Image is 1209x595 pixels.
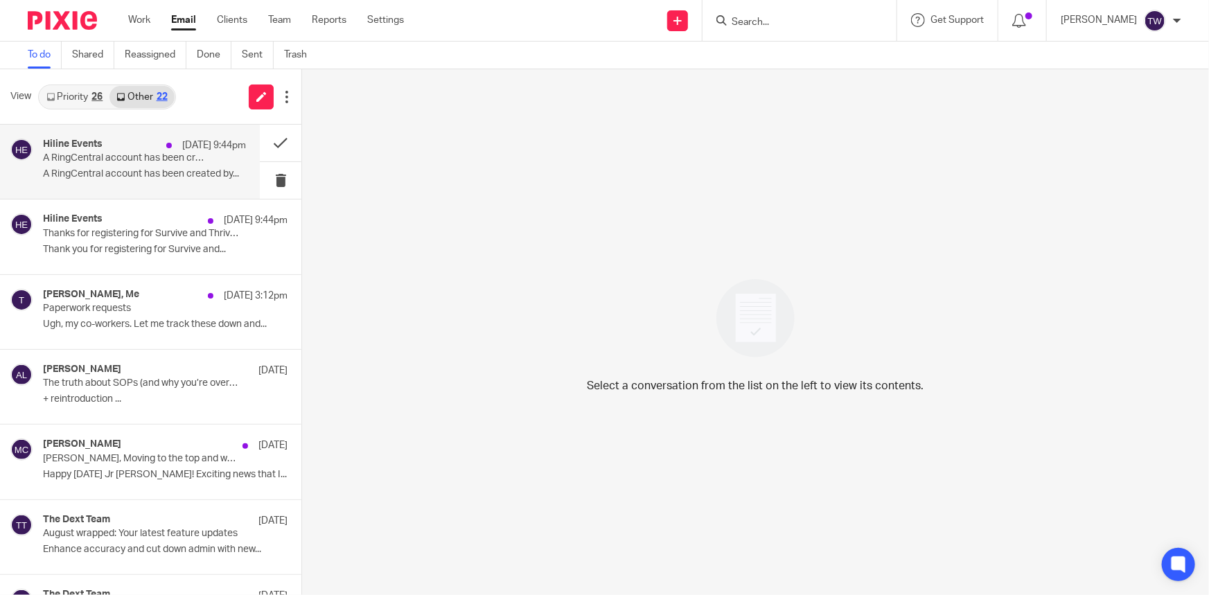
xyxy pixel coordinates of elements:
p: [DATE] 9:44pm [182,139,246,152]
span: Get Support [930,15,984,25]
a: Clients [217,13,247,27]
span: View [10,89,31,104]
p: [PERSON_NAME] [1061,13,1137,27]
a: Email [171,13,196,27]
img: svg%3E [10,514,33,536]
p: A RingCentral account has been created by... [43,168,246,180]
img: svg%3E [10,213,33,236]
img: svg%3E [1144,10,1166,32]
p: August wrapped: Your latest feature updates [43,528,239,540]
a: Trash [284,42,317,69]
img: svg%3E [10,289,33,311]
p: Thank you for registering for Survive and... [43,244,288,256]
a: Reassigned [125,42,186,69]
a: To do [28,42,62,69]
p: [DATE] 9:44pm [224,213,288,227]
h4: [PERSON_NAME], Me [43,289,139,301]
a: Done [197,42,231,69]
p: Paperwork requests [43,303,239,314]
a: Shared [72,42,114,69]
a: Settings [367,13,404,27]
a: Other22 [109,86,174,108]
img: svg%3E [10,364,33,386]
p: Thanks for registering for Survive and Thrive: The Complete Financial Framework for Modern Nonpro... [43,228,239,240]
img: image [707,270,804,366]
p: Ugh, my co-workers. Let me track these down and... [43,319,288,330]
a: Sent [242,42,274,69]
img: svg%3E [10,139,33,161]
div: 26 [91,92,103,102]
p: Select a conversation from the list on the left to view its contents. [588,378,924,394]
p: Happy [DATE] Jr [PERSON_NAME]! Exciting news that I... [43,469,288,481]
a: Work [128,13,150,27]
div: 22 [157,92,168,102]
p: Enhance accuracy and cut down admin with new... [43,544,288,556]
p: [DATE] [258,514,288,528]
img: Pixie [28,11,97,30]
p: A RingCentral account has been created for you [43,152,206,164]
p: [DATE] [258,438,288,452]
h4: The Dext Team [43,514,110,526]
p: [PERSON_NAME], Moving to the top and wanted to say thank you! [43,453,239,465]
p: [DATE] 3:12pm [224,289,288,303]
h4: Hiline Events [43,213,103,225]
img: svg%3E [10,438,33,461]
h4: [PERSON_NAME] [43,364,121,375]
input: Search [730,17,855,29]
a: Team [268,13,291,27]
p: + reintroduction ... [43,393,288,405]
h4: [PERSON_NAME] [43,438,121,450]
a: Priority26 [39,86,109,108]
p: The truth about SOPs (and why you’re overcomplicating them) [43,378,239,389]
a: Reports [312,13,346,27]
h4: Hiline Events [43,139,103,150]
p: [DATE] [258,364,288,378]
